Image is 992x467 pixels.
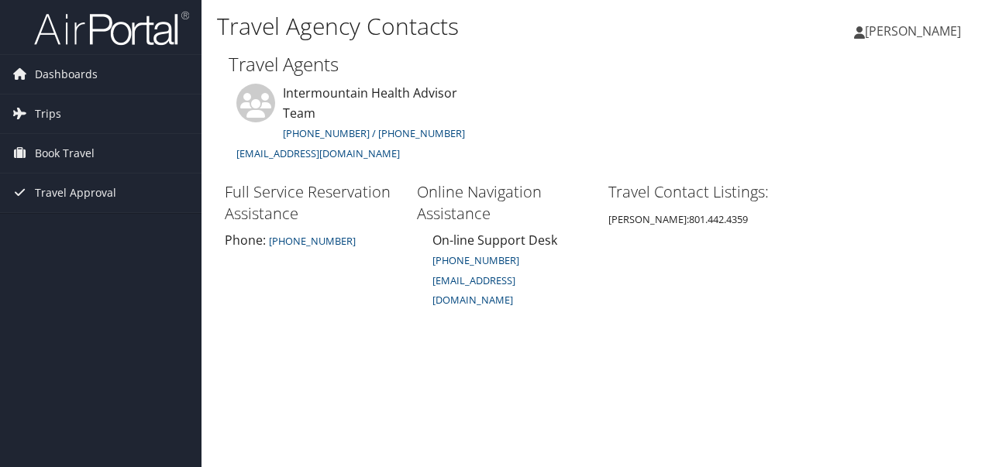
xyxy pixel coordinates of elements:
a: [EMAIL_ADDRESS][DOMAIN_NAME] [432,271,515,308]
span: [PERSON_NAME] [865,22,961,39]
h3: Travel Contact Listings: [608,181,785,203]
a: [PERSON_NAME] [854,8,976,54]
h1: Travel Agency Contacts [217,10,723,43]
span: Dashboards [35,55,98,94]
a: [EMAIL_ADDRESS][DOMAIN_NAME] [236,146,400,160]
a: [PHONE_NUMBER] [266,232,356,249]
small: [EMAIL_ADDRESS][DOMAIN_NAME] [432,273,515,307]
span: 801.442.4359 [689,212,748,226]
h3: Online Navigation Assistance [417,181,594,225]
a: [PHONE_NUMBER] [432,253,519,267]
span: Book Travel [35,134,95,173]
h2: Travel Agents [229,51,965,77]
span: Trips [35,94,61,133]
small: [PERSON_NAME]: [608,212,748,226]
span: On-line Support Desk [432,232,557,249]
a: [PHONE_NUMBER] / [PHONE_NUMBER] [283,126,465,140]
span: Intermountain Health Advisor Team [283,84,457,122]
small: [PHONE_NUMBER] [269,234,356,248]
div: Phone: [225,231,401,249]
img: airportal-logo.png [34,10,189,46]
span: Travel Approval [35,173,116,212]
h3: Full Service Reservation Assistance [225,181,401,225]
